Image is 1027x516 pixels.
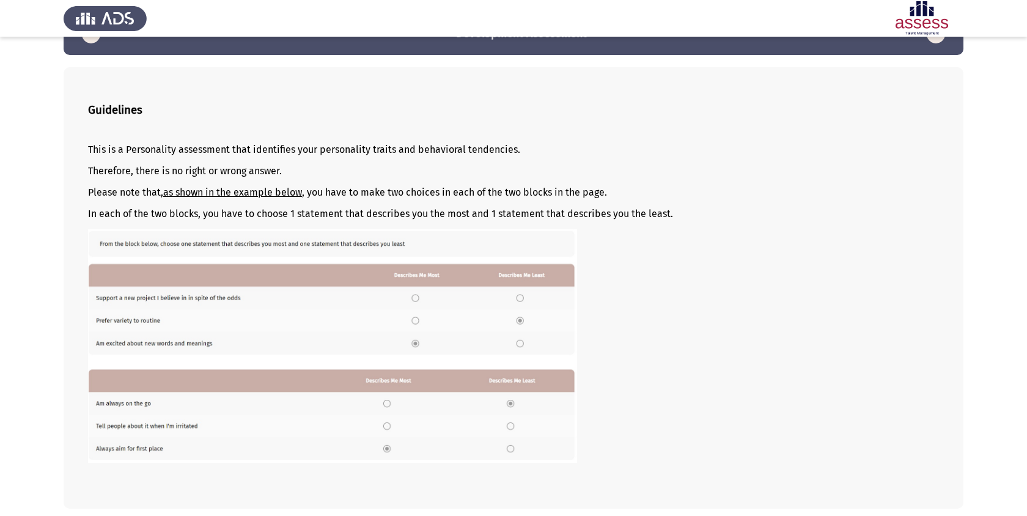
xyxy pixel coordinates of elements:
u: as shown in the example below [163,186,302,198]
b: Guidelines [88,103,142,117]
img: Assessment logo of Development Assessment R1 (EN/AR) [880,1,963,35]
p: This is a Personality assessment that identifies your personality traits and behavioral tendencies. [88,144,939,155]
p: Therefore, there is no right or wrong answer. [88,165,939,177]
img: QURTIE9DTSBFTi5qcGcxNjM2MDE0NDQzNTMw.jpg [88,229,577,462]
p: Please note that, , you have to make two choices in each of the two blocks in the page. [88,186,939,198]
p: In each of the two blocks, you have to choose 1 statement that describes you the most and 1 state... [88,208,939,219]
img: Assess Talent Management logo [64,1,147,35]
